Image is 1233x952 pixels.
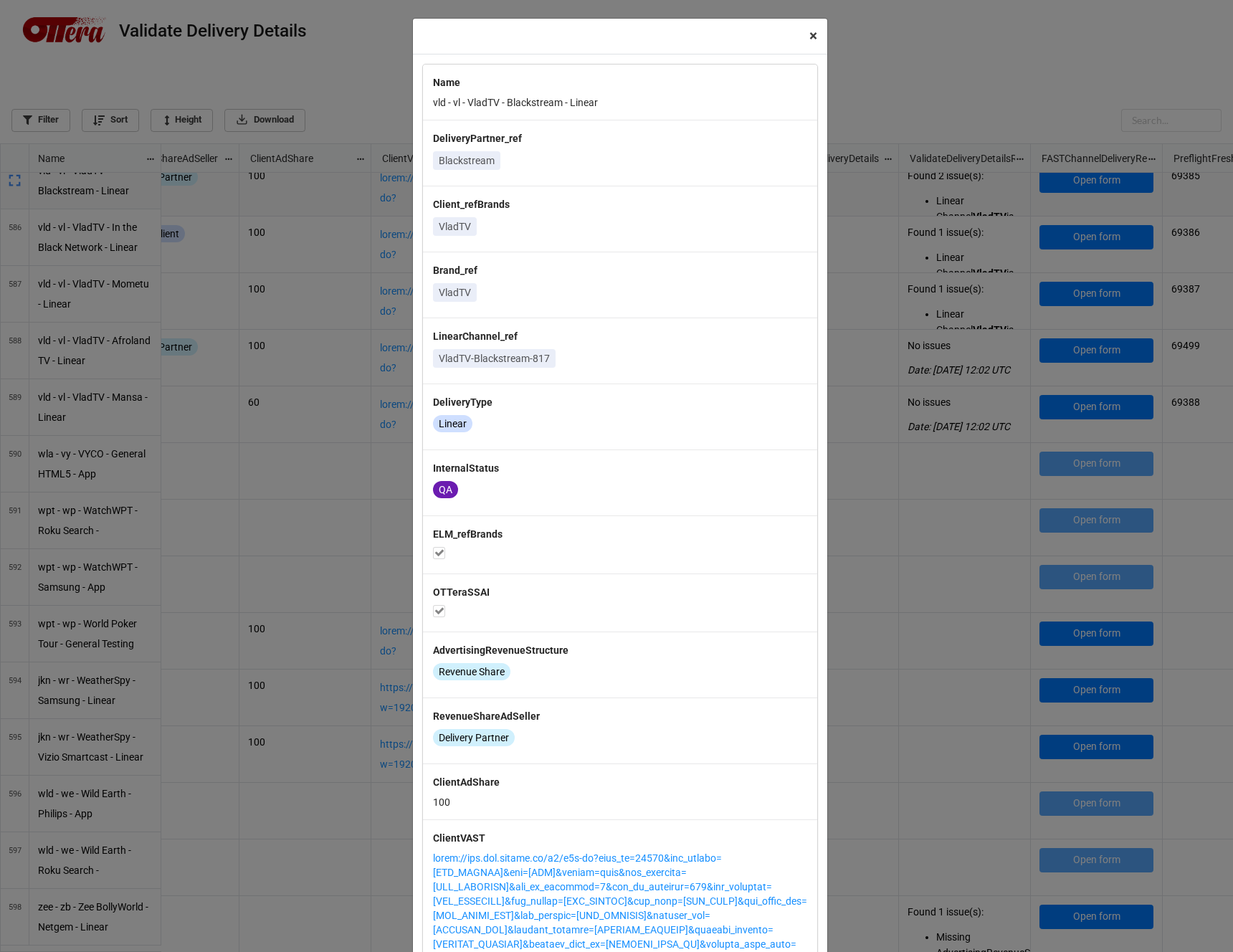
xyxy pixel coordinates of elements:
[433,729,515,746] div: Delivery Partner
[439,219,471,234] p: VladTV
[433,462,499,474] b: InternalStatus
[433,644,568,656] b: AdvertisingRevenueStructure
[433,832,485,844] b: ClientVAST
[433,265,477,276] b: Brand_ref
[433,481,458,498] div: QA
[439,285,471,300] p: VladTV
[433,396,492,408] b: DeliveryType
[433,795,807,809] p: 100
[433,528,503,540] b: ELM_refBrands
[433,95,807,110] p: vld - vl - VladTV - Blackstream - Linear
[809,27,817,44] span: ×
[433,77,460,88] b: Name
[433,586,490,598] b: OTTeraSSAI
[433,330,518,342] b: LinearChannel_ref
[433,199,510,210] b: Client_refBrands
[433,133,522,144] b: DeliveryPartner_ref
[433,710,540,722] b: RevenueShareAdSeller
[433,663,510,680] div: Revenue Share
[433,776,500,788] b: ClientAdShare
[433,415,472,432] div: Linear
[439,153,495,168] p: Blackstream
[439,351,550,366] p: VladTV-Blackstream-817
